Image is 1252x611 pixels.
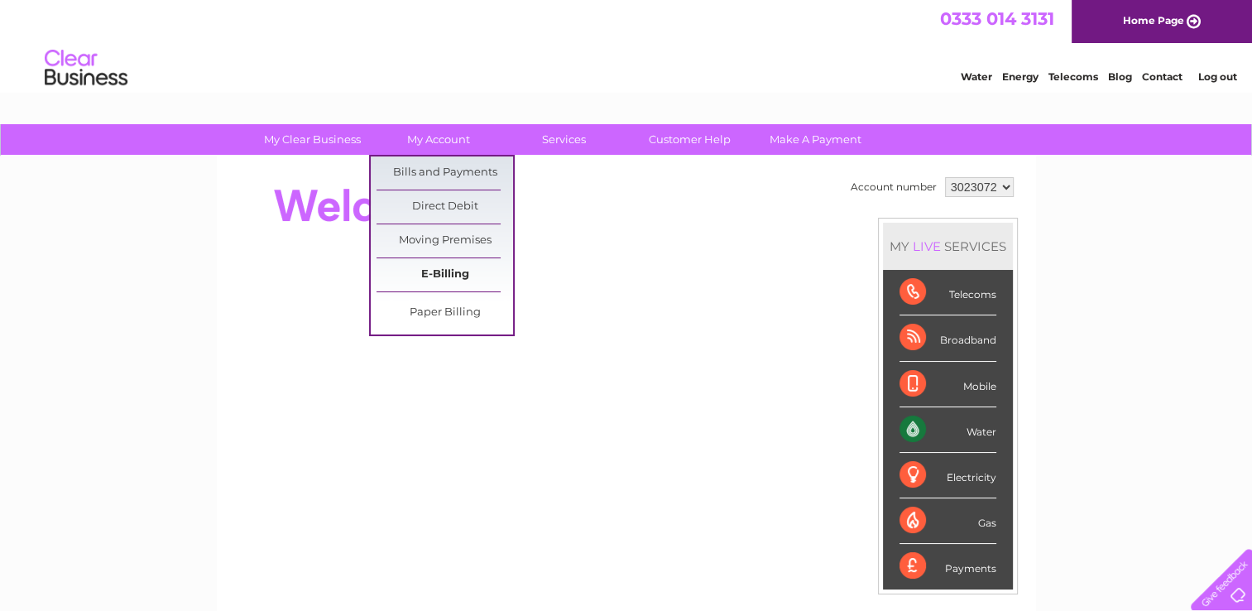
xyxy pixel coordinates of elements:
[236,9,1018,80] div: Clear Business is a trading name of Verastar Limited (registered in [GEOGRAPHIC_DATA] No. 3667643...
[244,124,381,155] a: My Clear Business
[961,70,992,83] a: Water
[377,258,513,291] a: E-Billing
[1002,70,1039,83] a: Energy
[1108,70,1132,83] a: Blog
[370,124,506,155] a: My Account
[899,362,996,407] div: Mobile
[940,8,1054,29] a: 0333 014 3131
[1048,70,1098,83] a: Telecoms
[377,296,513,330] a: Paper Billing
[899,544,996,589] div: Payments
[44,43,128,94] img: logo.png
[899,498,996,544] div: Gas
[377,190,513,224] a: Direct Debit
[899,315,996,361] div: Broadband
[899,270,996,315] div: Telecoms
[747,124,884,155] a: Make A Payment
[1142,70,1182,83] a: Contact
[496,124,632,155] a: Services
[377,224,513,257] a: Moving Premises
[899,453,996,498] div: Electricity
[621,124,758,155] a: Customer Help
[899,407,996,453] div: Water
[377,156,513,190] a: Bills and Payments
[883,223,1013,270] div: MY SERVICES
[847,173,941,201] td: Account number
[909,238,944,254] div: LIVE
[1197,70,1236,83] a: Log out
